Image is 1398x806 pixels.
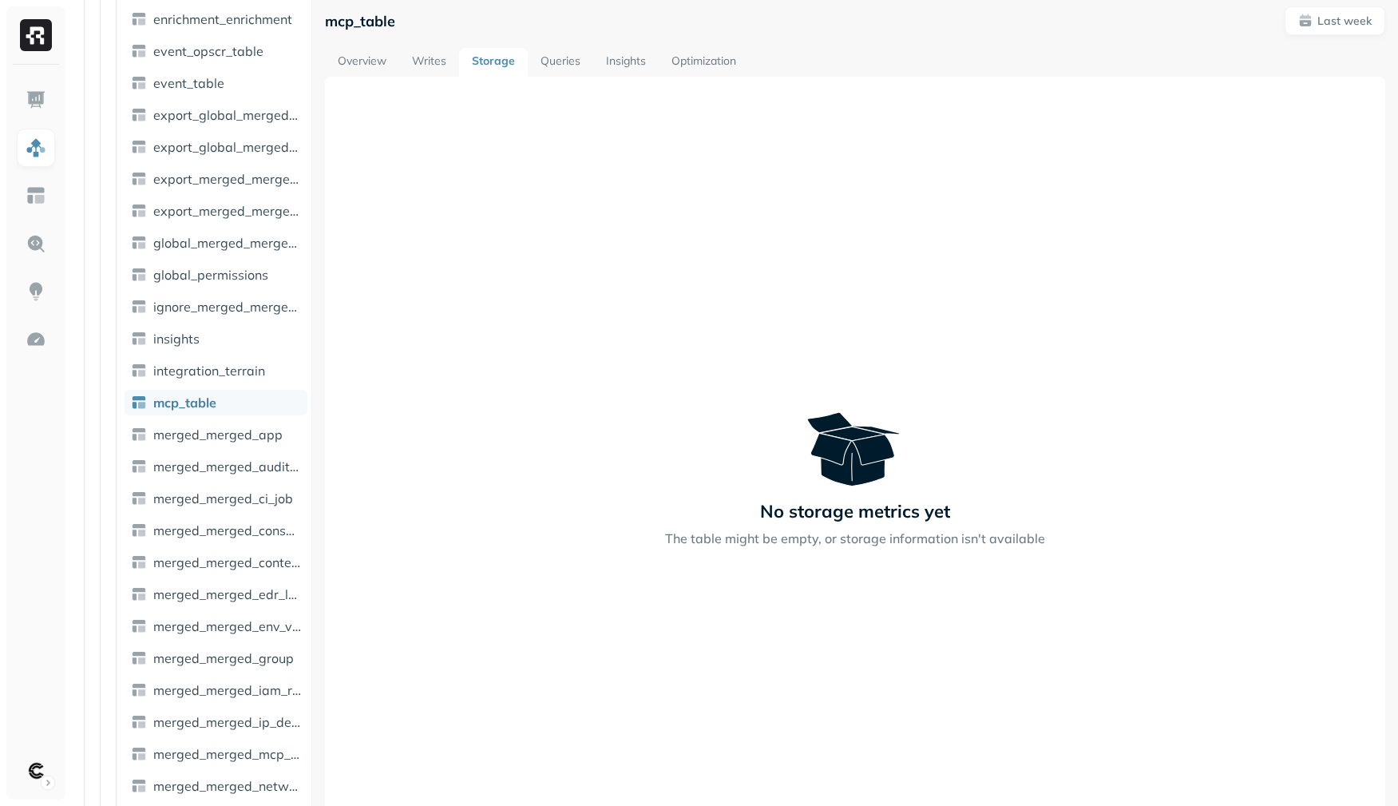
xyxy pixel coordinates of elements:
[131,650,147,666] img: table
[125,6,307,32] a: enrichment_enrichment
[131,331,147,347] img: table
[131,395,147,411] img: table
[131,682,147,698] img: table
[125,454,307,479] a: merged_merged_audit_permission_mapping
[131,746,147,762] img: table
[325,48,399,77] a: Overview
[131,139,147,155] img: table
[665,529,1045,548] p: The table might be empty, or storage information isn't available
[26,137,46,158] img: Assets
[26,233,46,254] img: Query Explorer
[125,358,307,383] a: integration_terrain
[26,185,46,206] img: Asset Explorer
[153,395,216,411] span: mcp_table
[125,645,307,671] a: merged_merged_group
[760,500,950,522] p: No storage metrics yet
[153,267,268,283] span: global_permissions
[125,550,307,575] a: merged_merged_context
[131,778,147,794] img: table
[26,281,46,302] img: Insights
[593,48,659,77] a: Insights
[131,427,147,443] img: table
[131,522,147,538] img: table
[125,709,307,735] a: merged_merged_ip_details
[528,48,593,77] a: Queries
[153,682,301,698] span: merged_merged_iam_risk
[125,294,307,320] a: ignore_merged_merged_secret
[131,554,147,570] img: table
[125,102,307,128] a: export_global_merged_merged_ip_details
[153,618,301,634] span: merged_merged_env_var
[1317,14,1372,29] p: Last week
[131,363,147,379] img: table
[26,89,46,110] img: Dashboard
[153,363,265,379] span: integration_terrain
[125,326,307,351] a: insights
[153,11,292,27] span: enrichment_enrichment
[131,714,147,730] img: table
[125,773,307,799] a: merged_merged_network_policy
[153,107,301,123] span: export_global_merged_merged_ip_details
[153,235,301,251] span: global_merged_merged_ip_details
[153,554,301,570] span: merged_merged_context
[25,760,47,782] img: Clutch
[399,48,459,77] a: Writes
[153,490,293,506] span: merged_merged_ci_job
[131,11,147,27] img: table
[125,677,307,703] a: merged_merged_iam_risk
[125,582,307,607] a: merged_merged_edr_log
[125,390,307,415] a: mcp_table
[153,203,301,219] span: export_merged_merged_used_permission
[20,19,52,51] img: Ryft
[659,48,749,77] a: Optimization
[153,586,301,602] span: merged_merged_edr_log
[131,267,147,283] img: table
[125,230,307,256] a: global_merged_merged_ip_details
[459,48,528,77] a: Storage
[1285,6,1385,35] button: Last week
[153,714,301,730] span: merged_merged_ip_details
[153,43,263,59] span: event_opscr_table
[125,134,307,160] a: export_global_merged_merged_permission
[125,166,307,192] a: export_merged_merged_ip_details
[131,299,147,315] img: table
[153,75,224,91] span: event_table
[153,299,301,315] span: ignore_merged_merged_secret
[125,518,307,543] a: merged_merged_consumer
[125,422,307,447] a: merged_merged_app
[131,43,147,59] img: table
[131,75,147,91] img: table
[153,778,301,794] span: merged_merged_network_policy
[125,262,307,288] a: global_permissions
[153,522,301,538] span: merged_merged_consumer
[26,329,46,350] img: Optimization
[131,107,147,123] img: table
[325,12,395,30] p: mcp_table
[153,650,294,666] span: merged_merged_group
[153,171,301,187] span: export_merged_merged_ip_details
[125,198,307,224] a: export_merged_merged_used_permission
[125,38,307,64] a: event_opscr_table
[131,203,147,219] img: table
[125,613,307,639] a: merged_merged_env_var
[125,70,307,96] a: event_table
[125,741,307,767] a: merged_merged_mcp_server
[153,139,301,155] span: export_global_merged_merged_permission
[153,331,200,347] span: insights
[153,427,283,443] span: merged_merged_app
[131,235,147,251] img: table
[131,459,147,474] img: table
[131,171,147,187] img: table
[131,490,147,506] img: table
[125,486,307,511] a: merged_merged_ci_job
[153,746,301,762] span: merged_merged_mcp_server
[131,618,147,634] img: table
[153,459,301,474] span: merged_merged_audit_permission_mapping
[131,586,147,602] img: table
